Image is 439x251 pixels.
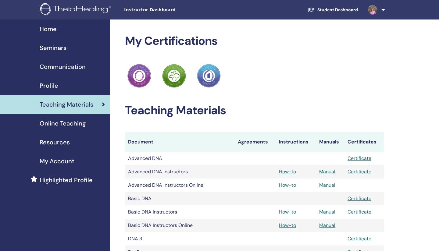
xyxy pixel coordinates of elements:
[40,175,93,185] span: Highlighted Profile
[279,168,296,175] a: How-to
[40,138,70,147] span: Resources
[40,100,93,109] span: Teaching Materials
[125,205,235,219] td: Basic DNA Instructors
[348,209,371,215] a: Certificate
[319,168,335,175] a: Manual
[40,62,86,71] span: Communication
[368,5,377,15] img: default.jpg
[308,7,315,12] img: graduation-cap-white.svg
[348,168,371,175] a: Certificate
[303,4,363,16] a: Student Dashboard
[319,222,335,228] a: Manual
[348,235,371,242] a: Certificate
[125,104,384,118] h2: Teaching Materials
[124,7,216,13] span: Instructor Dashboard
[40,119,86,128] span: Online Teaching
[348,195,371,202] a: Certificate
[276,132,316,152] th: Instructions
[40,157,74,166] span: My Account
[125,232,235,246] td: DNA 3
[319,182,335,188] a: Manual
[125,219,235,232] td: Basic DNA Instructors Online
[125,132,235,152] th: Document
[344,132,384,152] th: Certificates
[125,192,235,205] td: Basic DNA
[235,132,276,152] th: Agreements
[40,24,57,34] span: Home
[40,43,66,52] span: Seminars
[125,179,235,192] td: Advanced DNA Instructors Online
[279,209,296,215] a: How-to
[319,209,335,215] a: Manual
[40,81,58,90] span: Profile
[125,34,384,48] h2: My Certifications
[197,64,221,88] img: Practitioner
[40,3,113,17] img: logo.png
[125,152,235,165] td: Advanced DNA
[316,132,344,152] th: Manuals
[279,222,296,228] a: How-to
[279,182,296,188] a: How-to
[127,64,151,88] img: Practitioner
[125,165,235,179] td: Advanced DNA Instructors
[348,155,371,161] a: Certificate
[162,64,186,88] img: Practitioner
